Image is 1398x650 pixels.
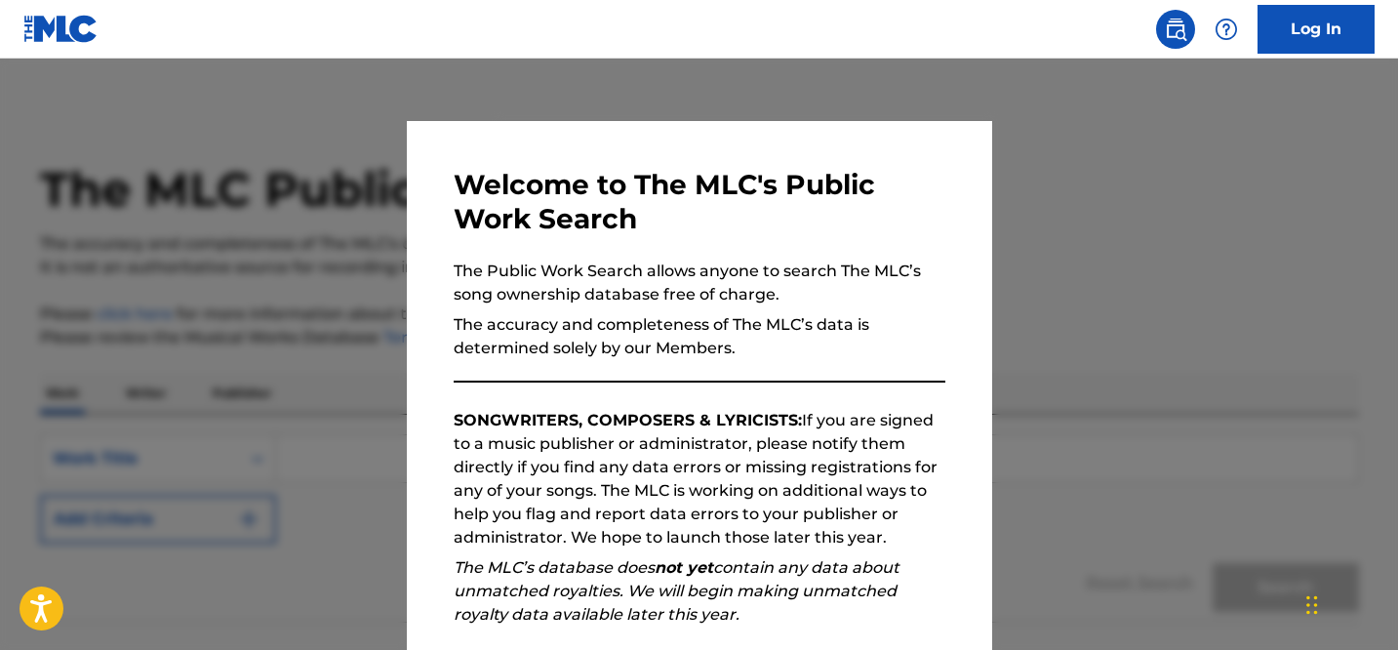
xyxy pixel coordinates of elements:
[655,558,713,577] strong: not yet
[454,409,945,549] p: If you are signed to a music publisher or administrator, please notify them directly if you find ...
[23,15,99,43] img: MLC Logo
[454,411,802,429] strong: SONGWRITERS, COMPOSERS & LYRICISTS:
[1164,18,1187,41] img: search
[454,313,945,360] p: The accuracy and completeness of The MLC’s data is determined solely by our Members.
[1215,18,1238,41] img: help
[454,558,899,624] em: The MLC’s database does contain any data about unmatched royalties. We will begin making unmatche...
[454,168,945,236] h3: Welcome to The MLC's Public Work Search
[1300,556,1398,650] iframe: Chat Widget
[1156,10,1195,49] a: Public Search
[1258,5,1375,54] a: Log In
[454,260,945,306] p: The Public Work Search allows anyone to search The MLC’s song ownership database free of charge.
[1306,576,1318,634] div: Drag
[1207,10,1246,49] div: Help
